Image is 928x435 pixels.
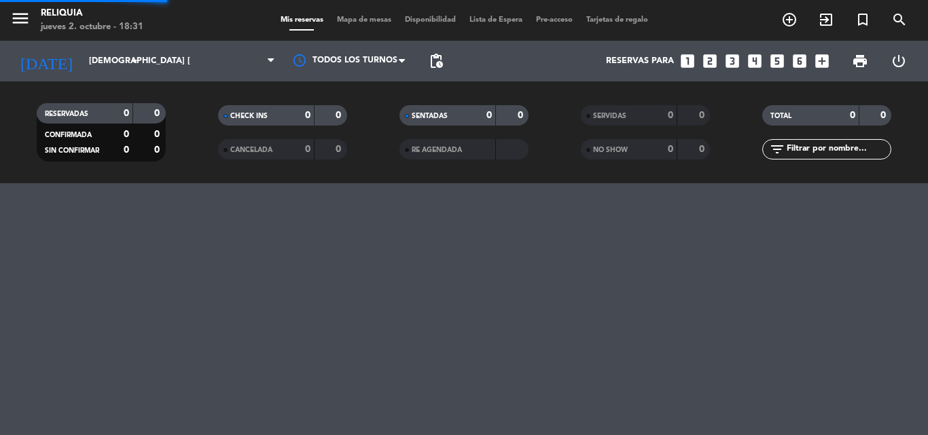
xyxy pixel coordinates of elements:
div: jueves 2. octubre - 18:31 [41,20,143,34]
i: turned_in_not [855,12,871,28]
span: print [852,53,868,69]
i: arrow_drop_down [126,53,143,69]
div: RELIQUIA [41,7,143,20]
span: pending_actions [428,53,444,69]
i: looks_6 [791,52,808,70]
span: Mapa de mesas [330,16,398,24]
i: looks_5 [768,52,786,70]
span: TOTAL [770,113,791,119]
i: power_settings_new [891,53,907,69]
i: filter_list [769,141,785,157]
strong: 0 [154,130,162,139]
strong: 0 [124,130,129,139]
strong: 0 [336,111,344,120]
i: looks_two [701,52,719,70]
span: Lista de Espera [463,16,529,24]
span: SENTADAS [412,113,448,119]
i: looks_3 [724,52,741,70]
strong: 0 [699,145,707,154]
span: Tarjetas de regalo [579,16,655,24]
strong: 0 [518,111,526,120]
span: CONFIRMADA [45,132,92,138]
strong: 0 [154,145,162,155]
i: [DATE] [10,46,82,76]
strong: 0 [668,145,673,154]
span: Pre-acceso [529,16,579,24]
span: NO SHOW [593,147,628,153]
strong: 0 [124,109,129,118]
span: Mis reservas [274,16,330,24]
span: SERVIDAS [593,113,626,119]
button: menu [10,8,31,33]
strong: 0 [336,145,344,154]
span: CANCELADA [230,147,272,153]
span: RESERVADAS [45,111,88,117]
i: exit_to_app [818,12,834,28]
span: RE AGENDADA [412,147,462,153]
strong: 0 [486,111,492,120]
strong: 0 [305,111,310,120]
span: CHECK INS [230,113,268,119]
i: add_circle_outline [781,12,798,28]
strong: 0 [305,145,310,154]
div: LOG OUT [879,41,918,81]
span: SIN CONFIRMAR [45,147,99,154]
strong: 0 [880,111,889,120]
i: add_box [813,52,831,70]
span: Disponibilidad [398,16,463,24]
i: search [891,12,908,28]
i: looks_4 [746,52,764,70]
i: menu [10,8,31,29]
i: looks_one [679,52,696,70]
strong: 0 [850,111,855,120]
span: Reservas para [606,56,674,66]
strong: 0 [154,109,162,118]
strong: 0 [124,145,129,155]
strong: 0 [668,111,673,120]
strong: 0 [699,111,707,120]
input: Filtrar por nombre... [785,142,891,157]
